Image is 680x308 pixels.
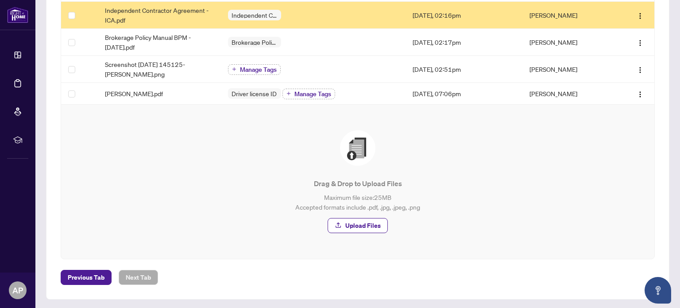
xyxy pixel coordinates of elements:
td: [PERSON_NAME] [522,2,615,29]
td: [DATE], 07:06pm [406,83,522,105]
img: Logo [637,39,644,47]
span: Manage Tags [240,66,277,73]
span: Previous Tab [68,270,104,285]
span: plus [232,67,236,71]
span: Manage Tags [294,91,331,97]
img: Logo [637,66,644,74]
p: Drag & Drop to Upload Files [79,178,637,189]
button: Manage Tags [228,64,281,75]
td: [PERSON_NAME] [522,56,615,83]
span: Brokerage Policy Manual [228,39,281,45]
span: Screenshot [DATE] 145125- [PERSON_NAME].png [105,59,214,79]
span: [PERSON_NAME].pdf [105,89,163,98]
button: Previous Tab [61,270,112,285]
img: File Upload [340,130,375,166]
button: Logo [633,8,647,22]
img: Logo [637,12,644,19]
button: Logo [633,35,647,49]
span: File UploadDrag & Drop to Upload FilesMaximum file size:25MBAccepted formats include .pdf, .jpg, ... [72,115,644,248]
span: Brokerage Policy Manual BPM - [DATE].pdf [105,32,214,52]
button: Logo [633,62,647,76]
td: [DATE], 02:17pm [406,29,522,56]
span: Independent Contractor Agreement - ICA.pdf [105,5,214,25]
td: [DATE], 02:16pm [406,2,522,29]
td: [DATE], 02:51pm [406,56,522,83]
button: Upload Files [328,218,388,233]
p: Maximum file size: 25 MB Accepted formats include .pdf, .jpg, .jpeg, .png [79,192,637,212]
span: Independent Contractor Agreement [228,12,281,18]
img: Logo [637,91,644,98]
span: plus [286,91,291,96]
span: Driver license ID [228,90,280,97]
button: Manage Tags [282,89,335,99]
td: [PERSON_NAME] [522,29,615,56]
img: logo [7,7,28,23]
button: Open asap [645,277,671,304]
button: Next Tab [119,270,158,285]
button: Logo [633,86,647,101]
td: [PERSON_NAME] [522,83,615,105]
span: AP [12,284,23,296]
span: Upload Files [345,218,381,233]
